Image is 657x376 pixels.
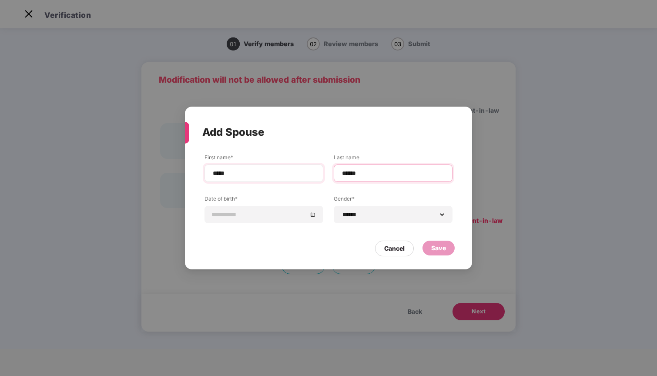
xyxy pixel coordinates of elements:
[202,115,434,149] div: Add Spouse
[334,195,453,206] label: Gender*
[334,154,453,164] label: Last name
[204,154,323,164] label: First name*
[431,243,446,253] div: Save
[204,195,323,206] label: Date of birth*
[384,244,405,253] div: Cancel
